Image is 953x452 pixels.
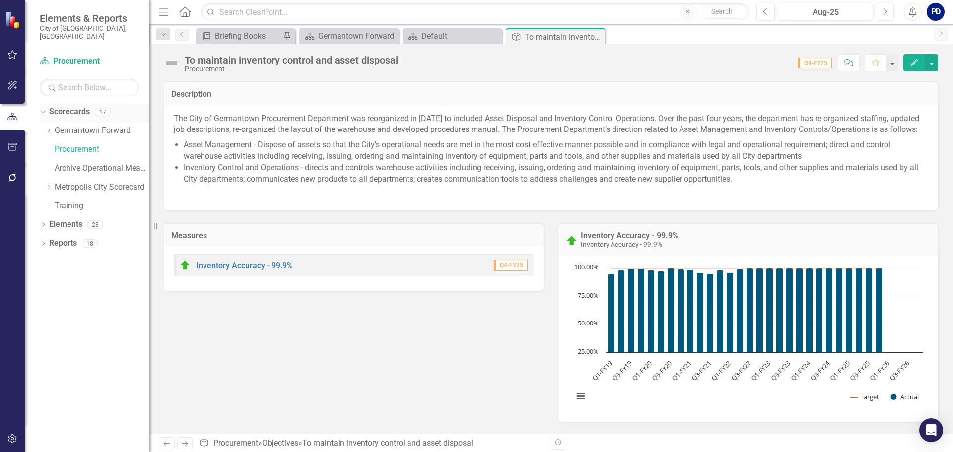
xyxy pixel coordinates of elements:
[658,271,665,352] path: Q2-FY20, 97. Actual.
[590,359,613,382] text: Q1-FY19
[630,359,653,382] text: Q1-FY20
[581,231,679,240] a: Inventory Accuracy - 99.9%
[749,359,772,382] text: Q1-FY23
[697,5,747,19] button: Search
[846,268,853,352] path: Q1-FY25, 100. Actual.
[184,162,928,185] li: Inventory Control and Operations - directs and controls warehouse activities including receiving,...
[196,261,293,270] a: Inventory Accuracy - 99.9%
[405,30,499,42] a: Default
[302,30,396,42] a: Germantown Forward
[628,268,635,352] path: Q3-FY19, 99.2. Actual.
[184,139,928,162] li: Asset Management - Dispose of assets so that the City’s operational needs are met in the most cos...
[776,268,783,352] path: Q2-FY23, 100. Actual.
[816,268,823,352] path: Q2-FY24, 100. Actual.
[778,3,873,21] button: Aug-25
[848,359,871,382] text: Q3-FY25
[215,30,280,42] div: Briefing Books
[608,273,615,352] path: Q1-FY19, 95. Actual.
[876,268,883,352] path: Q4-FY25, 100. Actual.
[610,359,633,382] text: Q3-FY19
[836,268,843,352] path: Q4-FY24, 100. Actual.
[49,106,90,118] a: Scorecards
[179,259,191,271] img: On Target
[578,347,599,356] text: 25.00%
[809,358,832,382] text: Q3-FY24
[737,269,744,352] path: Q2-FY22, 99. Actual.
[856,268,863,352] path: Q2-FY25, 100. Actual.
[919,418,943,442] div: Open Intercom Messenger
[887,359,911,382] text: Q3-FY26
[421,30,499,42] div: Default
[618,270,625,352] path: Q2-FY19, 98. Actual.
[670,359,693,382] text: Q1-FY21
[55,125,149,136] a: Germantown Forward
[798,58,832,68] span: Q4-FY25
[574,389,588,403] button: View chart menu, Chart
[185,65,398,73] div: Procurement
[709,359,733,382] text: Q1-FY22
[697,272,704,352] path: Q2-FY21, 96. Actual.
[638,268,645,352] path: Q4-FY19, 99.2. Actual.
[927,3,945,21] button: PD
[707,273,714,352] path: Q3-FY21, 95. Actual.
[678,269,684,352] path: Q4-FY20, 99. Actual.
[49,238,77,249] a: Reports
[568,263,928,412] div: Chart. Highcharts interactive chart.
[806,268,813,352] path: Q1-FY24, 100. Actual.
[826,268,833,352] path: Q3-FY24, 100. Actual.
[868,359,891,382] text: Q1-FY26
[789,358,813,382] text: Q1-FY24
[581,240,662,248] small: Inventory Accuracy - 99.9%
[729,359,752,382] text: Q3-FY22
[747,268,753,352] path: Q3-FY22, 100. Actual.
[40,79,139,96] input: Search Below...
[891,392,919,401] button: Show Actual
[781,6,870,18] div: Aug-25
[171,231,536,240] h3: Measures
[95,108,111,116] div: 17
[40,24,139,41] small: City of [GEOGRAPHIC_DATA], [GEOGRAPHIC_DATA]
[668,268,675,352] path: Q3-FY20, 100. Actual.
[40,56,139,67] a: Procurement
[525,31,603,43] div: To maintain inventory control and asset disposal
[55,144,149,155] a: Procurement
[213,438,258,448] a: Procurement
[648,270,655,352] path: Q1-FY20, 98. Actual.
[318,30,396,42] div: Germantown Forward
[164,55,180,71] img: Not Defined
[566,235,578,247] img: On Target
[850,392,880,401] button: Show Target
[55,163,149,174] a: Archive Operational Measures
[756,268,763,352] path: Q4-FY22, 100. Actual.
[717,270,724,352] path: Q4-FY21, 98. Actual.
[199,438,544,449] div: » »
[828,359,852,382] text: Q1-FY25
[494,260,528,271] span: Q4-FY25
[199,30,280,42] a: Briefing Books
[796,268,803,352] path: Q4-FY23, 100. Actual.
[55,182,149,193] a: Metropolis City Scorecard
[766,268,773,352] path: Q1-FY23, 100. Actual.
[171,90,931,99] h3: Description
[55,200,149,212] a: Training
[174,113,928,138] p: The City of Germantown Procurement Department was reorganized in [DATE] to included Asset Disposa...
[574,262,599,271] text: 100.00%
[185,55,398,65] div: To maintain inventory control and asset disposal
[568,263,928,412] svg: Interactive chart
[689,359,713,382] text: Q3-FY21
[608,268,919,353] g: Actual, series 2 of 2. Bar series with 32 bars.
[40,12,139,24] span: Elements & Reports
[201,3,749,21] input: Search ClearPoint...
[302,438,473,448] div: To maintain inventory control and asset disposal
[769,359,792,382] text: Q3-FY23
[687,269,694,352] path: Q1-FY21, 98.3. Actual.
[82,239,98,248] div: 18
[866,268,873,352] path: Q3-FY25, 100. Actual.
[786,268,793,352] path: Q3-FY23, 100. Actual.
[578,291,599,300] text: 75.00%
[87,220,103,229] div: 28
[578,319,599,327] text: 50.00%
[650,359,673,382] text: Q3-FY20
[711,7,733,15] span: Search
